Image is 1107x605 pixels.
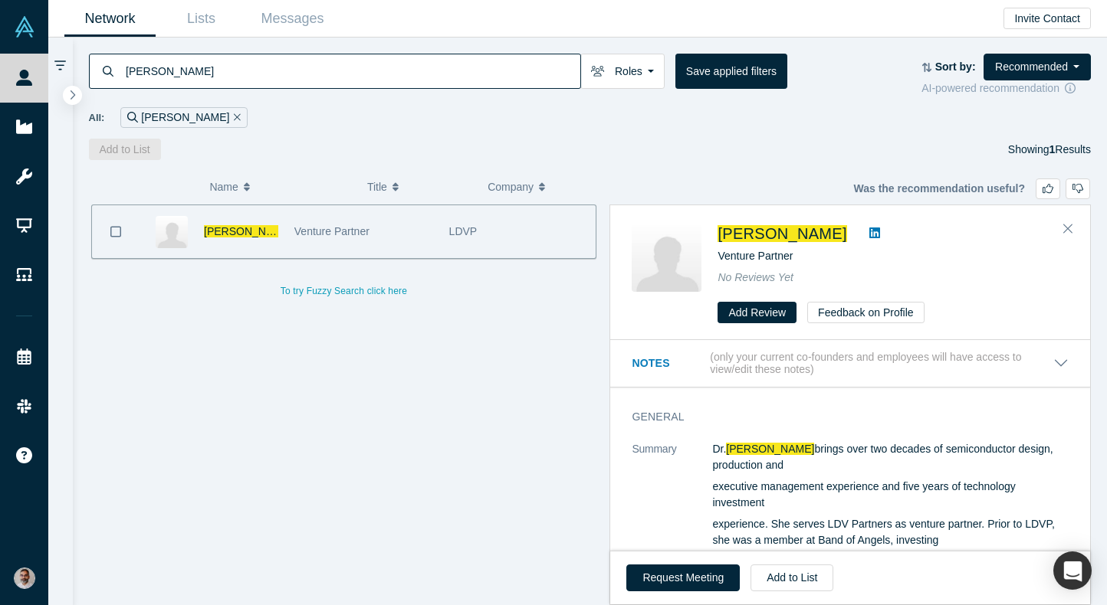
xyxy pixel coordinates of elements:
p: Dr. brings over two decades of semiconductor design, production and [712,441,1069,473]
span: Company [488,171,534,203]
a: [PERSON_NAME] [718,225,846,242]
img: Li Lin's Profile Image [632,222,701,292]
span: Venture Partner [718,250,793,262]
span: [PERSON_NAME] [726,443,814,455]
span: Title [367,171,387,203]
button: Company [488,171,592,203]
button: To try Fuzzy Search click here [270,281,418,301]
button: Invite Contact [1004,8,1091,29]
img: Gotam Bhardwaj's Account [14,567,35,589]
span: Name [209,171,238,203]
span: All: [89,110,105,126]
a: Network [64,1,156,37]
button: Roles [580,54,665,89]
button: Save applied filters [675,54,787,89]
p: executive management experience and five years of technology investment [712,479,1069,511]
button: Title [367,171,471,203]
h3: General [632,409,1047,425]
strong: Sort by: [935,60,976,73]
button: Remove Filter [229,109,241,126]
span: LDVP [449,225,478,237]
img: Alchemist Vault Logo [14,16,35,38]
h3: Notes [632,355,707,371]
a: [PERSON_NAME] [204,225,292,237]
span: No Reviews Yet [718,271,793,283]
button: Close [1056,217,1079,241]
button: Bookmark [92,205,140,258]
img: Li Lin's Profile Image [156,216,188,248]
button: Request Meeting [626,564,740,591]
div: Showing [1008,139,1091,160]
button: Add to List [89,139,161,160]
input: Search by name, title, company, summary, expertise, investment criteria or topics of focus [124,53,580,89]
button: Notes (only your current co-founders and employees will have access to view/edit these notes) [632,351,1069,377]
div: AI-powered recommendation [921,80,1091,96]
a: Messages [247,1,338,37]
span: Venture Partner [294,225,370,237]
span: Results [1050,143,1091,155]
button: Add to List [751,564,833,591]
button: Name [209,171,351,203]
button: Feedback on Profile [807,302,925,323]
a: Lists [156,1,247,37]
p: experience. She serves LDV Partners as venture partner. Prior to LDVP, she was a member at Band o... [712,516,1069,548]
p: (only your current co-founders and employees will have access to view/edit these notes) [710,351,1053,377]
div: Was the recommendation useful? [853,178,1090,199]
strong: 1 [1050,143,1056,155]
button: Add Review [718,302,797,323]
div: [PERSON_NAME] [120,107,248,128]
button: Recommended [984,54,1091,80]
